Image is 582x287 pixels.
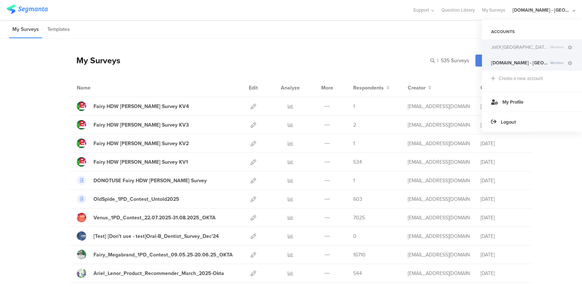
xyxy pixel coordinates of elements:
[501,119,516,125] span: Logout
[319,79,335,97] div: More
[77,120,189,129] a: Fairy HDW [PERSON_NAME] Survey KV3
[77,213,216,222] a: Venus_1PD_Contest_22.07.2025-31.08.2025_OKTA
[93,158,188,166] div: Fairy HDW Zenon Survey KV1
[353,177,355,184] span: 1
[353,121,356,129] span: 2
[77,139,189,148] a: Fairy HDW [PERSON_NAME] Survey KV2
[77,84,120,92] div: Name
[491,44,547,51] span: JoltX Greece
[408,195,470,203] div: gheorghe.a.4@pg.com
[408,177,470,184] div: gheorghe.a.4@pg.com
[69,54,120,67] div: My Surveys
[77,176,207,185] a: DONOTUSE Fairy HDW [PERSON_NAME] Survey
[441,57,469,64] span: 535 Surveys
[481,121,524,129] div: [DATE]
[77,231,219,241] a: [Test] [Don't use - test]Oral-B_Dentist_Survey_Dec'24
[353,214,365,222] span: 7025
[353,195,362,203] span: 603
[547,44,567,50] span: Member
[481,195,524,203] div: [DATE]
[547,60,567,65] span: Member
[481,84,505,92] button: Created
[44,21,73,38] li: Templates
[93,232,219,240] div: [Test] [Don't use - test]Oral-B_Dentist_Survey_Dec'24
[513,7,571,13] div: [DOMAIN_NAME] - [GEOGRAPHIC_DATA]
[481,251,524,259] div: [DATE]
[353,232,356,240] span: 0
[353,158,362,166] span: 534
[9,21,42,38] li: My Surveys
[353,84,390,92] button: Respondents
[77,194,179,204] a: OldSpide_1PD_Contest_Untold2025
[77,250,233,259] a: Fairy_Megabrand_1PD_Contest_09.05.25-20.06.25_OKTA
[408,84,426,92] span: Creator
[93,251,233,259] div: Fairy_Megabrand_1PD_Contest_09.05.25-20.06.25_OKTA
[408,270,470,277] div: betbeder.mb@pg.com
[413,7,429,13] span: Support
[408,232,470,240] div: betbeder.mb@pg.com
[279,79,301,97] div: Analyze
[93,103,189,110] div: Fairy HDW Zenon Survey KV4
[408,103,470,110] div: gheorghe.a.4@pg.com
[481,232,524,240] div: [DATE]
[353,270,362,277] span: 544
[482,92,582,112] a: My Profile
[77,268,224,278] a: Ariel_Lenor_Product_Recommender_March_2025-Okta
[93,121,189,129] div: Fairy HDW Zenon Survey KV3
[481,140,524,147] div: [DATE]
[353,251,366,259] span: 16710
[353,140,355,147] span: 1
[481,214,524,222] div: [DATE]
[93,177,207,184] div: DONOTUSE Fairy HDW Zenon Survey
[481,270,524,277] div: [DATE]
[408,214,470,222] div: jansson.cj@pg.com
[353,103,355,110] span: 1
[481,158,524,166] div: [DATE]
[502,99,523,105] span: My Profile
[481,103,524,110] div: [DATE]
[93,270,224,277] div: Ariel_Lenor_Product_Recommender_March_2025-Okta
[77,157,188,167] a: Fairy HDW [PERSON_NAME] Survey KV1
[408,251,470,259] div: jansson.cj@pg.com
[246,79,261,97] div: Edit
[499,75,543,82] div: Create a new account
[408,158,470,166] div: gheorghe.a.4@pg.com
[7,5,48,14] img: segmanta logo
[353,84,384,92] span: Respondents
[481,177,524,184] div: [DATE]
[408,84,431,92] button: Creator
[93,140,189,147] div: Fairy HDW Zenon Survey KV2
[436,57,439,64] span: |
[491,59,547,66] span: Youtil.ro - Romania
[77,101,189,111] a: Fairy HDW [PERSON_NAME] Survey KV4
[93,214,216,222] div: Venus_1PD_Contest_22.07.2025-31.08.2025_OKTA
[408,140,470,147] div: gheorghe.a.4@pg.com
[481,84,499,92] span: Created
[408,121,470,129] div: gheorghe.a.4@pg.com
[482,25,582,38] div: ACCOUNTS
[93,195,179,203] div: OldSpide_1PD_Contest_Untold2025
